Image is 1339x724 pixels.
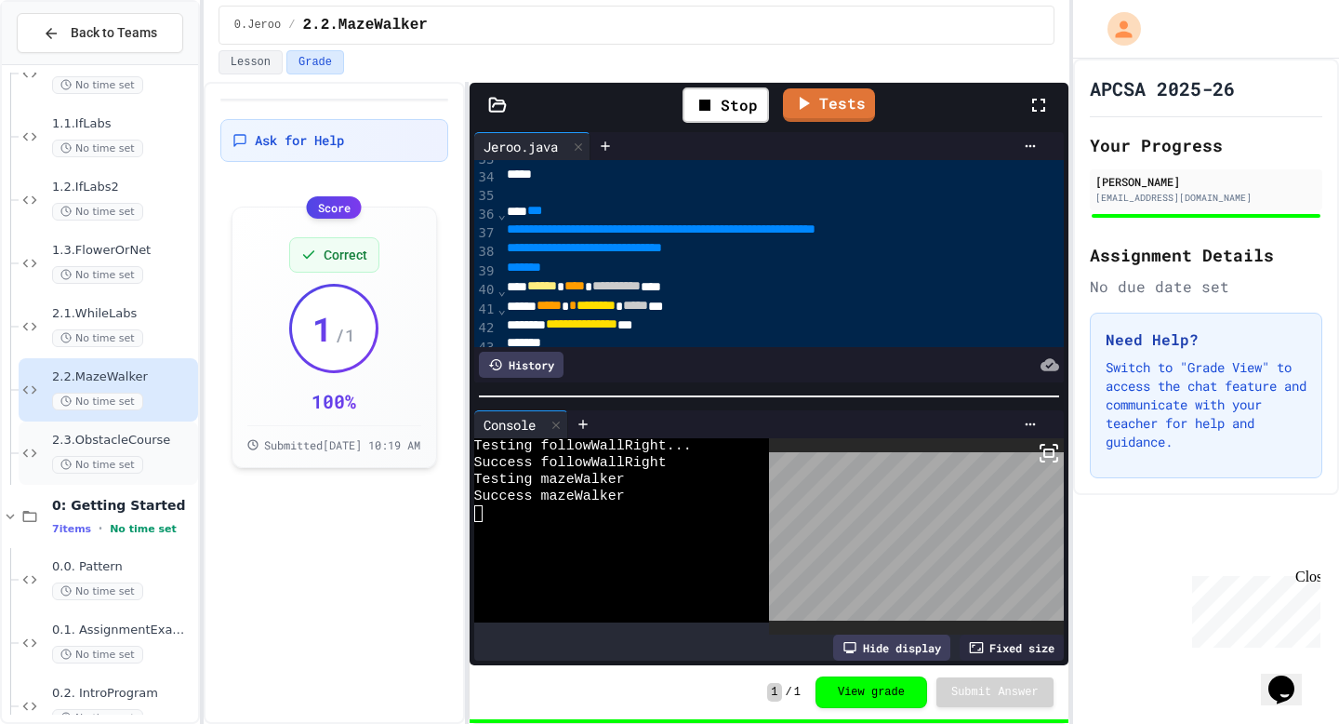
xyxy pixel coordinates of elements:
span: 2.1.WhileLabs [52,306,194,322]
span: Submitted [DATE] 10:19 AM [264,437,420,452]
span: 0.0. Pattern [52,559,194,575]
div: Jeroo.java [474,132,590,160]
div: Hide display [833,635,950,661]
div: Stop [683,87,769,123]
span: 2.3.ObstacleCourse [52,433,194,449]
p: Switch to "Grade View" to access the chat feature and communicate with your teacher for help and ... [1106,358,1306,451]
div: [PERSON_NAME] [1095,173,1317,190]
span: No time set [52,266,143,284]
span: 1.1.IfLabs [52,116,194,132]
iframe: chat widget [1185,569,1320,648]
div: 41 [474,301,497,319]
div: 38 [474,243,497,261]
span: No time set [52,140,143,157]
div: Score [307,196,362,219]
div: Console [474,410,568,438]
span: • [99,521,102,536]
span: 1 [794,685,801,700]
button: Back to Teams [17,13,183,53]
span: No time set [110,523,177,535]
span: No time set [52,329,143,347]
div: Fixed size [960,635,1064,661]
span: Correct [324,246,367,264]
span: 0.2. IntroProgram [52,686,194,702]
div: My Account [1088,7,1146,50]
div: 35 [474,187,497,206]
span: 1.2.IfLabs2 [52,180,194,195]
div: Console [474,415,545,435]
span: No time set [52,456,143,474]
h2: Your Progress [1090,132,1322,158]
h2: Assignment Details [1090,242,1322,268]
button: View grade [815,677,927,708]
span: / [288,18,295,33]
span: Ask for Help [255,131,344,150]
span: 7 items [52,523,91,535]
h3: Need Help? [1106,328,1306,351]
div: [EMAIL_ADDRESS][DOMAIN_NAME] [1095,191,1317,205]
span: Success mazeWalker [474,489,625,505]
span: / 1 [335,322,355,348]
button: Submit Answer [936,677,1054,707]
iframe: chat widget [1261,650,1320,705]
div: History [479,352,563,378]
span: No time set [52,646,143,664]
div: 36 [474,206,497,224]
span: No time set [52,393,143,410]
h1: APCSA 2025-26 [1090,75,1235,101]
span: Fold line [497,207,506,221]
div: 40 [474,281,497,300]
div: Chat with us now!Close [7,7,128,118]
span: Submit Answer [951,685,1039,700]
div: 43 [474,339,497,357]
span: Testing mazeWalker [474,472,625,489]
div: 37 [474,224,497,243]
div: 42 [474,319,497,338]
span: 0.1. AssignmentExample [52,623,194,638]
div: 34 [474,168,497,187]
span: Success followWallRight [474,455,667,472]
span: Fold line [497,302,506,316]
div: Jeroo.java [474,137,567,156]
span: 1 [767,683,781,702]
span: / [786,685,792,700]
span: Back to Teams [71,23,157,43]
button: Lesson [219,50,283,74]
div: 100 % [312,388,356,414]
div: 39 [474,262,497,281]
span: 0: Getting Started [52,497,194,514]
span: Fold line [497,283,506,298]
span: 2.2.MazeWalker [302,14,427,36]
div: No due date set [1090,275,1322,298]
button: Grade [286,50,344,74]
span: 1.3.FlowerOrNet [52,243,194,259]
span: Testing followWallRight... [474,438,692,455]
span: 2.2.MazeWalker [52,369,194,385]
span: No time set [52,203,143,221]
span: No time set [52,583,143,600]
span: No time set [52,76,143,94]
span: 1 [312,310,333,347]
span: 0.Jeroo [234,18,281,33]
a: Tests [783,88,875,122]
div: 33 [474,151,497,169]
